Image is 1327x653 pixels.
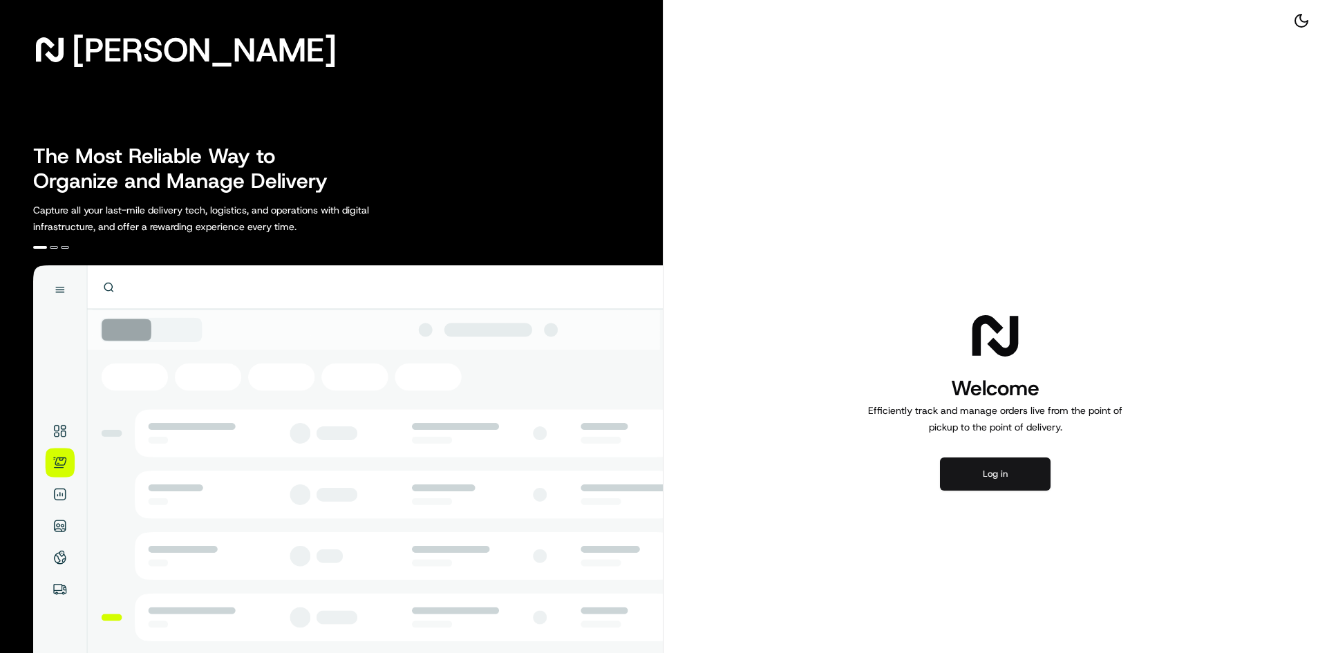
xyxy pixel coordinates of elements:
button: Log in [940,457,1051,491]
h1: Welcome [863,375,1128,402]
p: Efficiently track and manage orders live from the point of pickup to the point of delivery. [863,402,1128,435]
p: Capture all your last-mile delivery tech, logistics, and operations with digital infrastructure, ... [33,202,431,235]
h2: The Most Reliable Way to Organize and Manage Delivery [33,144,343,193]
span: [PERSON_NAME] [72,36,337,64]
